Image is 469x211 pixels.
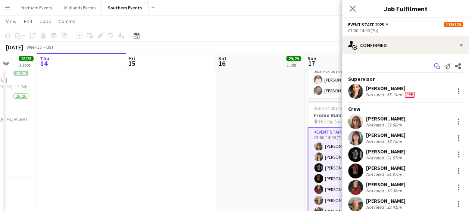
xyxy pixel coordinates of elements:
span: The Old Showfield [318,119,353,125]
div: Not rated [366,92,385,98]
span: 118/120 [444,22,463,27]
div: Not rated [366,138,385,144]
app-card-role: Kit Marshal2/206:30-12:00 (5h30m)[PERSON_NAME][PERSON_NAME] [307,62,391,98]
span: Comms [59,18,75,25]
div: 3 Jobs [19,62,33,68]
span: Edit [24,18,32,25]
span: Fee [405,92,415,98]
span: Jobs [40,18,51,25]
span: 17 [306,59,316,68]
div: [PERSON_NAME] [366,198,406,204]
span: 15 [128,59,135,68]
div: 1 Job [287,62,301,68]
div: 32.41mi [385,204,403,210]
div: [PERSON_NAME] [366,181,406,188]
button: Northern Events [15,0,58,15]
div: Crew [342,105,469,112]
div: [PERSON_NAME] [366,132,406,138]
span: 14 [39,59,49,68]
a: Edit [21,16,35,26]
div: Not rated [366,122,385,128]
a: Jobs [37,16,54,26]
div: [PERSON_NAME] [366,165,406,171]
div: [DATE] [6,43,23,51]
div: [PERSON_NAME] [366,148,406,155]
button: Southern Events [102,0,148,15]
span: Thu [40,55,49,62]
span: 26/26 [13,70,28,76]
h3: Frome Running Festival [307,112,391,119]
span: Event Staff 2025 [348,22,384,27]
div: 07:00-14:00 (7h) [348,28,463,33]
div: [PERSON_NAME] [366,115,406,122]
div: Not rated [366,171,385,177]
div: Supervisor [342,76,469,82]
div: Not rated [366,204,385,210]
button: Event Staff 2025 [348,22,390,27]
span: Sun [307,55,316,62]
span: Fri [129,55,135,62]
span: View [6,18,16,25]
span: Week 33 [25,44,43,50]
div: Not rated [366,155,385,160]
a: Comms [56,16,78,26]
span: 1 Role [18,84,28,89]
span: Sat [218,55,226,62]
a: View [3,16,19,26]
span: 07:00-14:00 (7h) [313,105,344,111]
div: 32.58mi [385,122,403,128]
div: Crew has different fees then in role [403,92,416,98]
button: Midlands Events [58,0,102,15]
span: 28/28 [19,56,34,61]
span: 29/29 [286,56,301,61]
div: Confirmed [342,36,469,54]
div: 21.07mi [385,171,403,177]
div: 18.75mi [385,138,403,144]
div: 21.07mi [385,155,403,160]
div: 16.36mi [385,188,403,193]
span: 16 [217,59,226,68]
div: 55.14mi [385,92,403,98]
h3: Job Fulfilment [342,4,469,13]
div: [PERSON_NAME] [366,85,416,92]
div: Not rated [366,188,385,193]
div: BST [46,44,54,50]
